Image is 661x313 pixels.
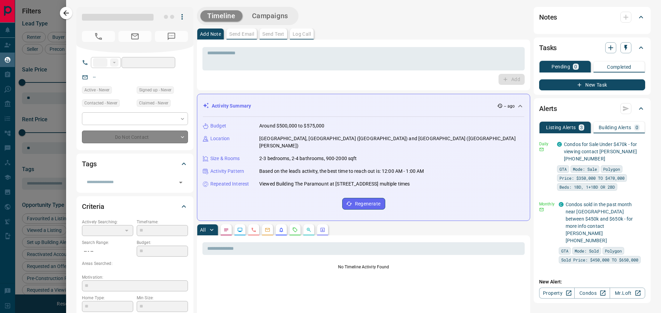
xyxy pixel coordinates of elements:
[118,31,151,42] span: No Email
[84,100,117,107] span: Contacted - Never
[259,180,410,188] p: Viewed Building The Paramount at [STREET_ADDRESS] multiple times
[557,142,562,147] div: condos.ca
[552,64,570,69] p: Pending
[259,135,524,149] p: [GEOGRAPHIC_DATA], [GEOGRAPHIC_DATA] ([GEOGRAPHIC_DATA]) and [GEOGRAPHIC_DATA] ([GEOGRAPHIC_DATA]...
[212,102,251,110] p: Activity Summary
[245,10,295,22] button: Campaigns
[539,103,557,114] h2: Alerts
[539,274,553,280] p: Off
[137,295,188,301] p: Min Size:
[580,125,583,130] p: 3
[605,247,622,254] span: Polygon
[137,239,188,246] p: Budget:
[259,122,325,130] p: Around $500,000 to $575,000
[610,288,645,299] a: Mr.Loft
[539,288,575,299] a: Property
[575,247,599,254] span: Mode: Sold
[306,227,312,233] svg: Opportunities
[559,202,564,207] div: condos.ca
[539,9,645,25] div: Notes
[210,155,240,162] p: Size & Rooms
[566,202,633,243] a: Condos sold in the past month near [GEOGRAPHIC_DATA] between $450k and $650k - for more info cont...
[574,64,577,69] p: 0
[202,264,525,270] p: No Timeline Activity Found
[259,168,424,175] p: Based on the lead's activity, the best time to reach out is: 12:00 AM - 1:00 AM
[546,125,576,130] p: Listing Alerts
[155,31,188,42] span: No Number
[539,207,544,212] svg: Email
[137,219,188,225] p: Timeframe:
[539,40,645,56] div: Tasks
[561,247,568,254] span: GTA
[539,141,553,147] p: Daily
[279,227,284,233] svg: Listing Alerts
[82,156,188,172] div: Tags
[82,201,104,212] h2: Criteria
[82,219,133,225] p: Actively Searching:
[82,131,188,143] div: Do Not Contact
[139,100,168,107] span: Claimed - Never
[82,274,188,280] p: Motivation:
[82,260,188,267] p: Areas Searched:
[539,79,645,90] button: New Task
[607,65,631,69] p: Completed
[265,227,270,233] svg: Emails
[210,180,249,188] p: Repeated Interest
[210,168,244,175] p: Activity Pattern
[176,178,186,187] button: Open
[599,125,631,130] p: Building Alerts
[251,227,256,233] svg: Calls
[93,74,96,80] a: --
[636,125,638,130] p: 0
[603,166,620,172] span: Polygon
[139,87,171,93] span: Signed up - Never
[259,155,357,162] p: 2-3 bedrooms, 2-4 bathrooms, 900-2000 sqft
[342,198,385,210] button: Regenerate
[504,103,515,109] p: -- ago
[539,12,557,23] h2: Notes
[82,31,115,42] span: No Number
[82,198,188,215] div: Criteria
[559,175,625,181] span: Price: $350,000 TO $470,000
[82,246,133,257] p: -- - --
[203,100,524,112] div: Activity Summary-- ago
[82,295,133,301] p: Home Type:
[559,183,615,190] span: Beds: 1BD, 1+1BD OR 2BD
[84,87,109,93] span: Active - Never
[210,135,230,142] p: Location
[200,227,206,232] p: All
[574,288,610,299] a: Condos
[200,32,221,36] p: Add Note
[539,201,555,207] p: Monthly
[210,122,226,130] p: Budget
[559,166,567,172] span: GTA
[561,256,638,263] span: Sold Price: $450,000 TO $650,000
[539,100,645,117] div: Alerts
[82,239,133,246] p: Search Range:
[539,278,645,286] p: New Alert:
[564,142,637,161] a: Condos for Sale Under $470k - for viewing contact [PERSON_NAME] [PHONE_NUMBER]
[237,227,243,233] svg: Lead Browsing Activity
[200,10,242,22] button: Timeline
[539,147,544,152] svg: Email
[539,42,557,53] h2: Tasks
[320,227,325,233] svg: Agent Actions
[223,227,229,233] svg: Notes
[573,166,597,172] span: Mode: Sale
[82,158,96,169] h2: Tags
[292,227,298,233] svg: Requests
